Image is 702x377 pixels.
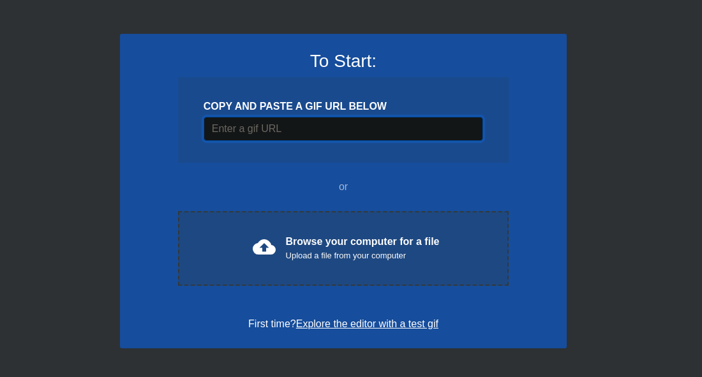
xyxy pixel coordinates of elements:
div: or [153,179,534,195]
h3: To Start: [137,50,550,72]
a: Explore the editor with a test gif [296,318,438,329]
div: Upload a file from your computer [286,249,440,262]
input: Username [204,117,483,141]
span: cloud_upload [253,235,276,258]
div: First time? [137,316,550,332]
div: Browse your computer for a file [286,234,440,262]
div: COPY AND PASTE A GIF URL BELOW [204,99,483,114]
